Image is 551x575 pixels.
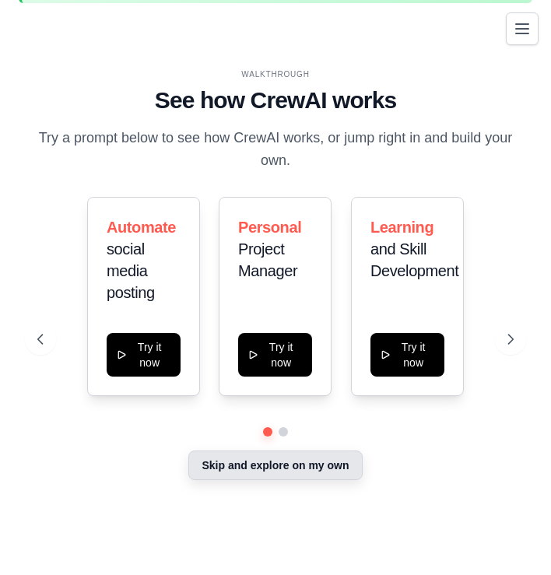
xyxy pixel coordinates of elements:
iframe: Chat Widget [473,500,551,575]
h1: See how CrewAI works [37,86,514,114]
span: Automate [107,219,176,236]
button: Try it now [107,333,181,377]
span: social media posting [107,240,155,301]
div: WALKTHROUGH [37,68,514,80]
p: Try a prompt below to see how CrewAI works, or jump right in and build your own. [37,127,514,173]
span: Learning [370,219,433,236]
span: Personal [238,219,301,236]
button: Try it now [370,333,444,377]
button: Toggle navigation [506,12,539,45]
button: Try it now [238,333,312,377]
button: Skip and explore on my own [188,451,362,480]
span: and Skill Development [370,240,458,279]
span: Project Manager [238,240,297,279]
